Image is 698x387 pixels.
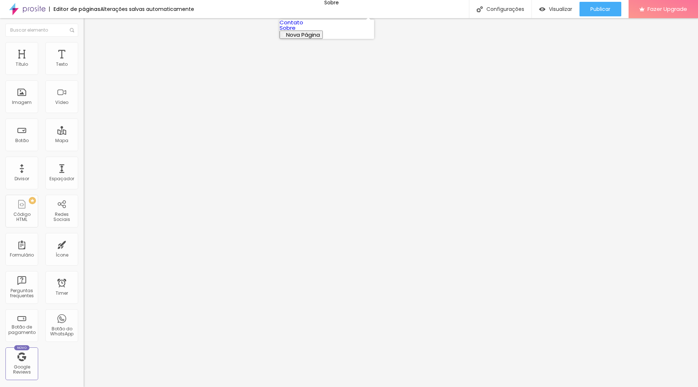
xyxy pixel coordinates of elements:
[47,212,76,222] div: Redes Sociais
[15,138,29,143] div: Botão
[56,291,68,296] div: Timer
[49,7,100,12] div: Editor de páginas
[549,6,572,12] span: Visualizar
[579,2,621,16] button: Publicar
[10,253,34,258] div: Formulário
[16,62,28,67] div: Título
[56,62,68,67] div: Texto
[280,31,323,39] button: Nova Página
[7,364,36,375] div: Google Reviews
[7,324,36,335] div: Botão de pagamento
[590,6,610,12] span: Publicar
[100,7,194,12] div: Alterações salvas automaticamente
[55,138,68,143] div: Mapa
[14,345,30,350] div: Novo
[55,100,68,105] div: Vídeo
[12,100,32,105] div: Imagem
[15,176,29,181] div: Divisor
[47,326,76,337] div: Botão do WhatsApp
[532,2,579,16] button: Visualizar
[7,288,36,299] div: Perguntas frequentes
[7,212,36,222] div: Código HTML
[84,18,698,387] iframe: Editor
[539,6,545,12] img: view-1.svg
[5,24,78,37] input: Buscar elemento
[647,6,687,12] span: Fazer Upgrade
[286,31,320,39] span: Nova Página
[280,24,296,32] a: Sobre
[280,19,303,26] a: Contato
[70,28,74,32] img: Icone
[477,6,483,12] img: Icone
[56,253,68,258] div: Ícone
[49,176,74,181] div: Espaçador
